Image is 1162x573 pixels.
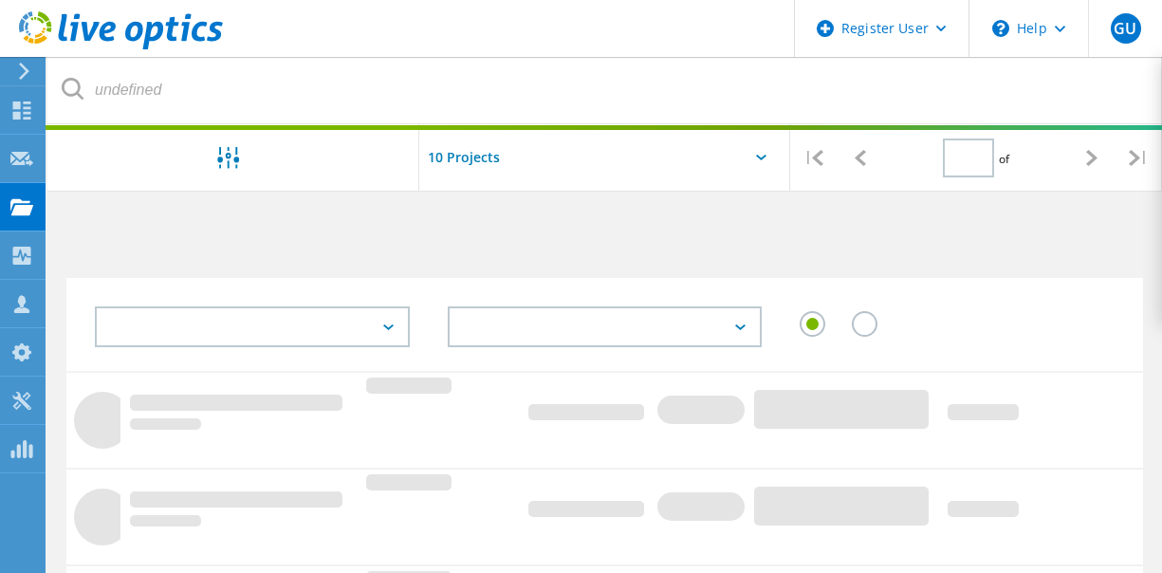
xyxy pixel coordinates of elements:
[19,40,223,53] a: Live Optics Dashboard
[1114,21,1136,36] span: GU
[1116,124,1162,192] div: |
[999,151,1009,167] span: of
[992,20,1009,37] svg: \n
[790,124,837,192] div: |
